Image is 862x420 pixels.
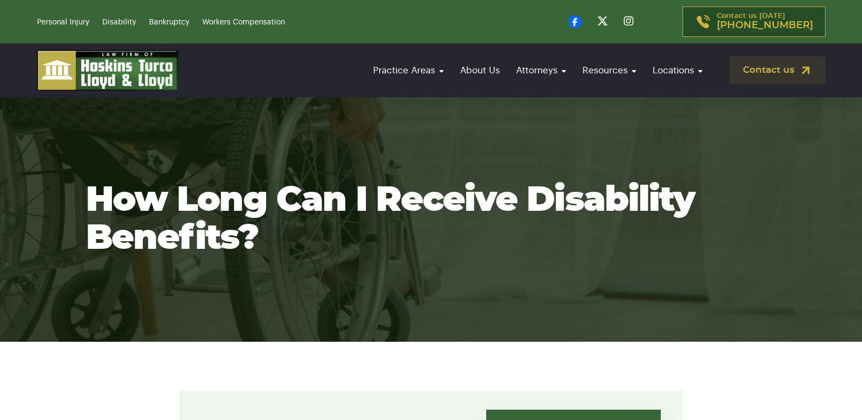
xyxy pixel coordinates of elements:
[717,12,813,31] p: Contact us [DATE]
[730,57,826,84] a: Contact us
[577,55,642,86] a: Resources
[37,50,178,91] img: logo
[455,55,505,86] a: About Us
[37,18,89,26] a: Personal Injury
[102,18,136,26] a: Disability
[717,20,813,31] span: [PHONE_NUMBER]
[202,18,285,26] a: Workers Compensation
[149,18,189,26] a: Bankruptcy
[683,7,826,37] a: Contact us [DATE][PHONE_NUMBER]
[511,55,572,86] a: Attorneys
[647,55,708,86] a: Locations
[368,55,449,86] a: Practice Areas
[86,181,777,258] h1: How Long Can I Receive Disability Benefits?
